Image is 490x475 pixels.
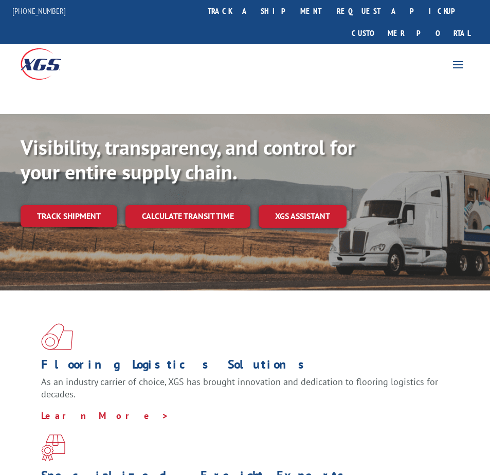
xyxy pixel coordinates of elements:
a: XGS ASSISTANT [259,205,347,227]
img: xgs-icon-total-supply-chain-intelligence-red [41,323,73,350]
h1: Flooring Logistics Solutions [41,358,441,376]
a: Track shipment [21,205,117,227]
a: Customer Portal [344,22,478,44]
img: xgs-icon-focused-on-flooring-red [41,434,65,461]
a: Learn More > [41,410,169,422]
a: [PHONE_NUMBER] [12,6,66,16]
span: As an industry carrier of choice, XGS has brought innovation and dedication to flooring logistics... [41,376,438,400]
b: Visibility, transparency, and control for your entire supply chain. [21,134,355,185]
a: Calculate transit time [125,205,250,227]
